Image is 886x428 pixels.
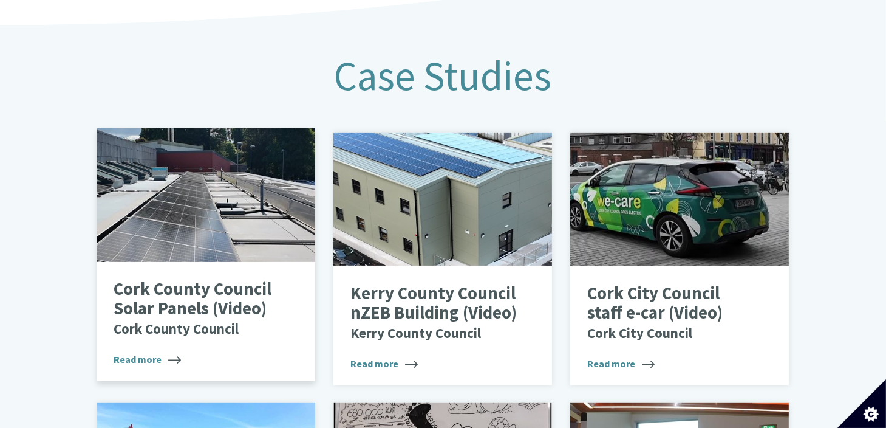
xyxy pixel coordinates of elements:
[350,356,418,371] span: Read more
[333,133,552,385] a: Kerry County Council nZEB Building (Video)Kerry County Council Read more
[837,379,886,428] button: Set cookie preferences
[97,128,316,381] a: Cork County Council Solar Panels (Video)Cork County Council Read more
[350,284,517,342] p: Kerry County Council nZEB Building (Video)
[114,352,181,367] span: Read more
[88,53,799,98] h2: Case Studies
[587,284,754,342] p: Cork City Council staff e-car (Video)
[570,133,789,385] a: Cork City Council staff e-car (Video)Cork City Council Read more
[114,280,281,337] p: Cork County Council Solar Panels (Video)
[587,356,655,371] span: Read more
[114,320,239,337] small: Cork County Council
[350,324,481,342] small: Kerry County Council
[587,324,692,342] small: Cork City Council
